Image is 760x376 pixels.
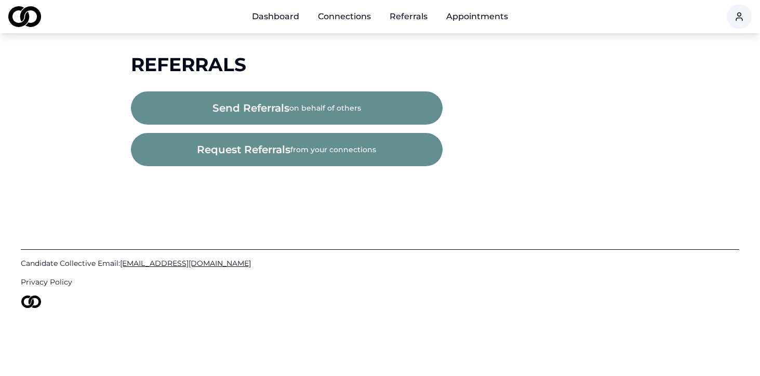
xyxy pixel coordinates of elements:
[120,259,251,268] span: [EMAIL_ADDRESS][DOMAIN_NAME]
[381,6,436,27] a: Referrals
[438,6,516,27] a: Appointments
[197,142,290,157] span: request referrals
[212,101,289,115] span: send referrals
[21,296,42,308] img: logo
[131,133,443,166] button: request referralsfrom your connections
[131,53,246,76] span: Referrals
[310,6,379,27] a: Connections
[8,6,41,27] img: logo
[21,258,739,268] a: Candidate Collective Email:[EMAIL_ADDRESS][DOMAIN_NAME]
[131,104,443,114] a: send referralson behalf of others
[131,145,443,155] a: request referralsfrom your connections
[244,6,516,27] nav: Main
[21,277,739,287] a: Privacy Policy
[244,6,308,27] a: Dashboard
[131,91,443,125] button: send referralson behalf of others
